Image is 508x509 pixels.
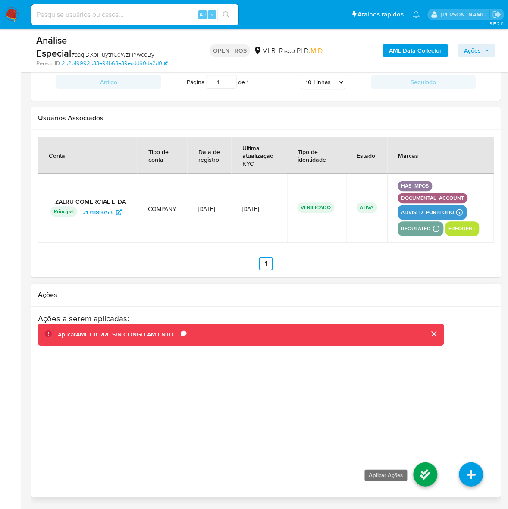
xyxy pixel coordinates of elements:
b: Análise Especial [36,33,71,60]
input: Pesquise usuários ou casos... [31,9,238,20]
b: Person ID [36,60,60,67]
button: AML Data Collector [383,44,448,57]
h2: Usuários Associados [38,114,494,123]
div: MLB [254,46,276,56]
span: Ações [464,44,481,57]
b: AML CIERRE SIN CONGELAMIENTO [76,330,174,339]
p: rafael.modesto@mercadopago.com.br [441,10,489,19]
span: s [211,10,213,19]
span: MID [310,46,323,56]
span: 3.152.0 [489,20,504,27]
a: Notificações [413,11,420,18]
button: search-icon [217,9,235,21]
b: AML Data Collector [389,44,442,57]
div: Aplicar [58,330,181,339]
span: # aaqIDXpFIuythCdWzHYwcoBy [71,50,154,59]
a: 2b2b19992b33e94b68e39ecdd60da2d0 [62,60,168,67]
h3: Ações a serem aplicadas : [38,314,444,324]
span: Alt [199,10,206,19]
button: close [423,324,444,344]
button: Ações [458,44,496,57]
span: Atalhos rápidos [358,10,404,19]
a: Sair [492,10,502,19]
p: OPEN - ROS [210,44,250,57]
span: Risco PLD: [279,46,323,56]
h2: Ações [38,291,494,299]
